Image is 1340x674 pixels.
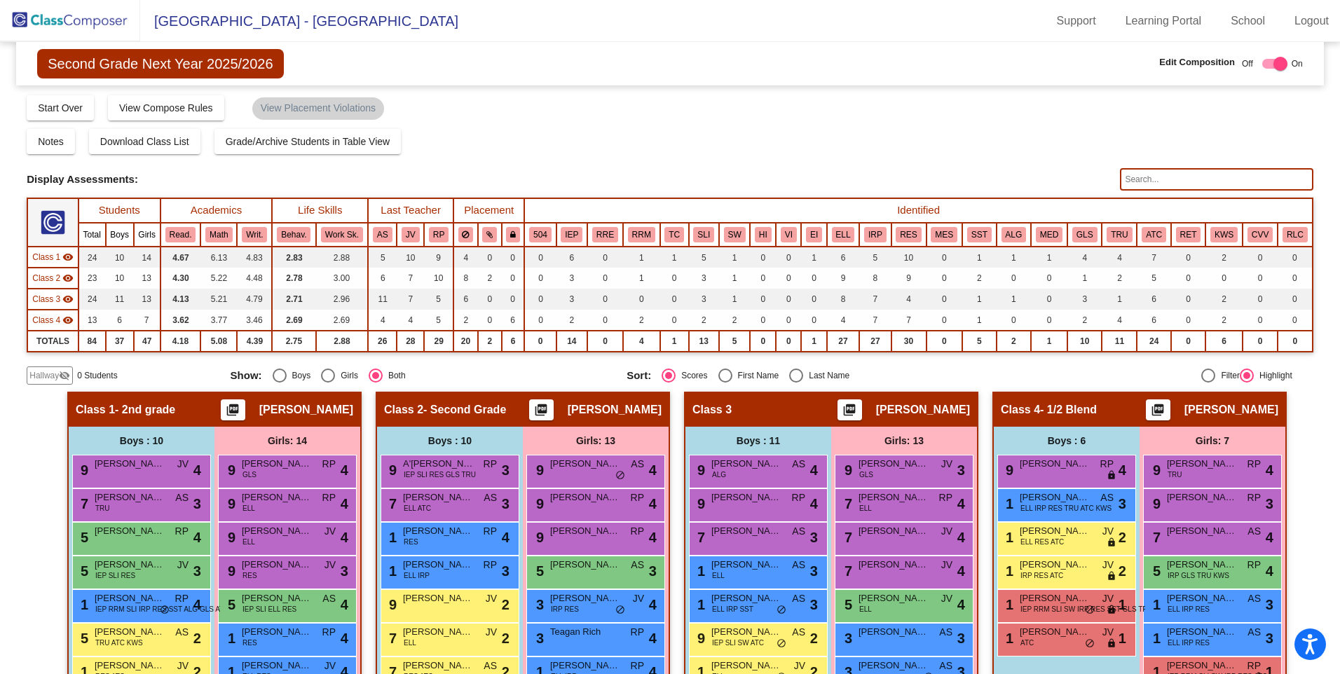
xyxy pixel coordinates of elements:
[200,268,237,289] td: 5.22
[38,136,64,147] span: Notes
[478,331,502,352] td: 2
[27,129,75,154] button: Notes
[32,293,60,305] span: Class 3
[200,310,237,331] td: 3.77
[806,227,822,242] button: EI
[750,331,776,352] td: 0
[801,268,826,289] td: 0
[587,310,623,331] td: 0
[32,314,60,326] span: Class 4
[1102,331,1137,352] td: 11
[827,223,860,247] th: English Language Learner
[927,289,962,310] td: 0
[755,227,772,242] button: HI
[1171,223,1205,247] th: Retention
[891,268,927,289] td: 9
[1205,268,1243,289] td: 0
[277,227,310,242] button: Behav.
[272,289,315,310] td: 2.71
[962,289,997,310] td: 1
[1205,289,1243,310] td: 2
[62,273,74,284] mat-icon: visibility
[1046,10,1107,32] a: Support
[237,268,272,289] td: 4.48
[316,289,369,310] td: 2.96
[832,227,855,242] button: ELL
[27,310,78,331] td: Olivia Micu - 1/2 Blend
[927,223,962,247] th: Math Extra Support
[623,289,660,310] td: 0
[1243,268,1278,289] td: 0
[660,247,689,268] td: 1
[272,198,368,223] th: Life Skills
[89,129,200,154] button: Download Class List
[316,310,369,331] td: 2.69
[1283,10,1340,32] a: Logout
[1171,310,1205,331] td: 0
[719,247,751,268] td: 1
[424,310,453,331] td: 5
[27,95,94,121] button: Start Over
[750,247,776,268] td: 0
[78,198,160,223] th: Students
[27,247,78,268] td: Julie Schmid - 2nd grade
[864,227,887,242] button: IRP
[529,227,552,242] button: 504
[859,223,891,247] th: Individual Reading Improvement Plan (IRIP: K-3)
[587,223,623,247] th: Resource Room ELA
[368,223,397,247] th: Amy Schlacht
[623,247,660,268] td: 1
[397,223,424,247] th: Jessica Vogel
[37,49,283,78] span: Second Grade Next Year 2025/2026
[1205,223,1243,247] th: Kindergarten Waiver Student
[1137,310,1170,331] td: 6
[368,310,397,331] td: 4
[556,268,588,289] td: 3
[1146,399,1170,420] button: Print Students Details
[689,268,719,289] td: 3
[160,310,201,331] td: 3.62
[1102,268,1137,289] td: 2
[891,247,927,268] td: 10
[1278,247,1313,268] td: 0
[1149,403,1166,422] mat-icon: picture_as_pdf
[997,268,1031,289] td: 0
[750,268,776,289] td: 0
[1107,227,1132,242] button: TRU
[967,227,992,242] button: SST
[502,223,525,247] th: Keep with teacher
[78,247,106,268] td: 24
[1205,247,1243,268] td: 2
[27,331,78,352] td: TOTALS
[891,331,927,352] td: 30
[859,247,891,268] td: 5
[801,331,826,352] td: 1
[478,268,502,289] td: 2
[1067,223,1102,247] th: Glasses
[827,289,860,310] td: 8
[1205,310,1243,331] td: 2
[776,247,801,268] td: 0
[272,247,315,268] td: 2.83
[27,173,138,186] span: Display Assessments:
[62,252,74,263] mat-icon: visibility
[689,223,719,247] th: Speech / Language Impairment
[221,399,245,420] button: Print Students Details
[927,247,962,268] td: 0
[1137,289,1170,310] td: 6
[719,310,751,331] td: 2
[1171,247,1205,268] td: 0
[524,310,556,331] td: 0
[62,315,74,326] mat-icon: visibility
[628,227,655,242] button: RRM
[502,289,525,310] td: 0
[927,331,962,352] td: 0
[1031,223,1067,247] th: Medical Condition
[827,331,860,352] td: 27
[1159,55,1235,69] span: Edit Composition
[106,289,134,310] td: 11
[524,223,556,247] th: 504 Plan
[891,289,927,310] td: 4
[453,289,478,310] td: 6
[859,310,891,331] td: 7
